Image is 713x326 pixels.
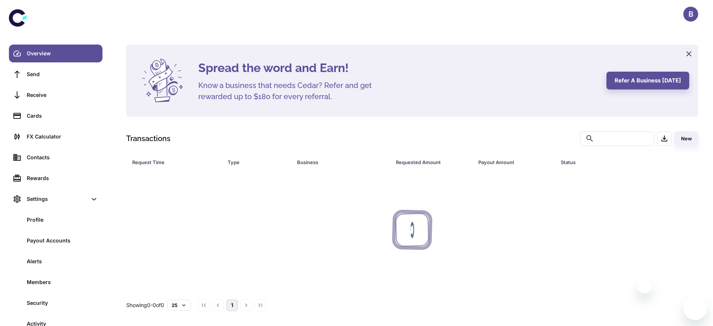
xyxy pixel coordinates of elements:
div: Rewards [27,174,98,182]
h1: Transactions [126,133,170,144]
h5: Know a business that needs Cedar? Refer and get rewarded up to $180 for every referral. [198,80,384,102]
iframe: Button to launch messaging window [683,296,707,320]
div: Receive [27,91,98,99]
iframe: Close message [637,278,652,293]
div: Profile [27,216,98,224]
div: Overview [27,49,98,58]
a: Rewards [9,169,102,187]
button: 25 [167,300,191,311]
h4: Spread the word and Earn! [198,59,598,77]
span: Request Time [132,157,219,167]
div: Type [228,157,278,167]
p: Showing 0-0 of 0 [126,301,164,309]
div: Security [27,299,98,307]
a: Security [9,294,102,312]
a: Cards [9,107,102,125]
span: Status [561,157,667,167]
button: Refer a business [DATE] [606,72,689,89]
div: Cards [27,112,98,120]
a: Overview [9,45,102,62]
div: Status [561,157,658,167]
span: Requested Amount [396,157,469,167]
div: Members [27,278,98,286]
div: Requested Amount [396,157,460,167]
div: Settings [9,190,102,208]
div: Contacts [27,153,98,162]
a: Receive [9,86,102,104]
div: FX Calculator [27,133,98,141]
a: Profile [9,211,102,229]
span: Payout Amount [478,157,552,167]
button: New [674,131,698,146]
div: Request Time [132,157,209,167]
a: FX Calculator [9,128,102,146]
div: Settings [27,195,87,203]
a: Payout Accounts [9,232,102,250]
a: Members [9,273,102,291]
div: Send [27,70,98,78]
button: page 1 [226,299,238,311]
a: Alerts [9,252,102,270]
button: B [683,7,698,22]
nav: pagination navigation [197,299,267,311]
div: Alerts [27,257,98,265]
span: Type [228,157,288,167]
div: Payout Accounts [27,237,98,245]
a: Contacts [9,149,102,166]
a: Send [9,65,102,83]
div: Payout Amount [478,157,542,167]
